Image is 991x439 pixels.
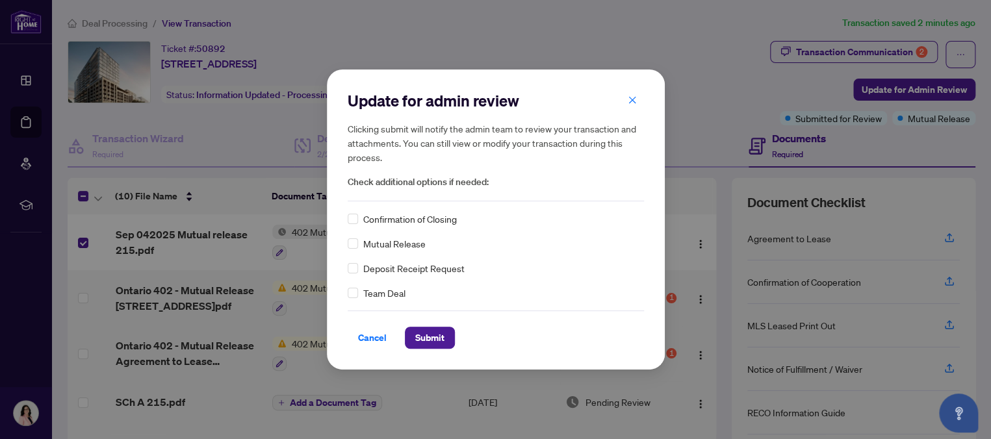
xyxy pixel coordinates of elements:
span: Cancel [358,327,387,348]
span: close [628,95,637,105]
span: Submit [415,327,444,348]
button: Submit [405,327,455,349]
h2: Update for admin review [348,90,644,111]
span: Mutual Release [363,236,426,251]
span: Team Deal [363,286,405,300]
span: Deposit Receipt Request [363,261,465,275]
h5: Clicking submit will notify the admin team to review your transaction and attachments. You can st... [348,121,644,164]
span: Check additional options if needed: [348,175,644,190]
button: Open asap [939,394,978,433]
span: Confirmation of Closing [363,212,457,226]
button: Cancel [348,327,397,349]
